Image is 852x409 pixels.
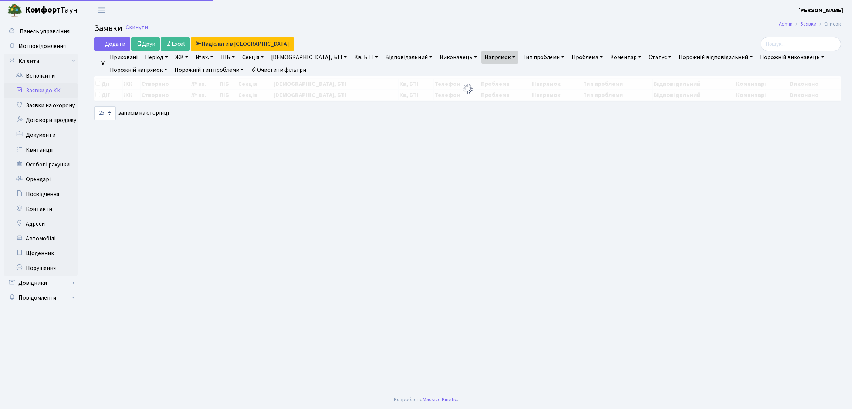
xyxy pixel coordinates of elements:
a: Тип проблеми [520,51,567,64]
a: Admin [779,20,792,28]
a: Договори продажу [4,113,78,128]
a: Порушення [4,261,78,276]
label: записів на сторінці [94,106,169,120]
a: Довідники [4,276,78,290]
a: Порожній виконавець [757,51,827,64]
a: Посвідчення [4,187,78,202]
a: Друк [131,37,160,51]
a: Скинути [126,24,148,31]
span: Таун [25,4,78,17]
span: Заявки [94,22,122,35]
a: Заявки до КК [4,83,78,98]
a: Напрямок [481,51,518,64]
a: Статус [646,51,674,64]
a: Клієнти [4,54,78,68]
a: Проблема [569,51,606,64]
a: Секція [239,51,267,64]
a: ЖК [172,51,191,64]
a: Контакти [4,202,78,216]
span: Мої повідомлення [18,42,66,50]
input: Пошук... [761,37,841,51]
a: Коментар [607,51,644,64]
a: Порожній тип проблеми [172,64,247,76]
a: № вх. [193,51,216,64]
a: Заявки на охорону [4,98,78,113]
select: записів на сторінці [94,106,116,120]
a: Квитанції [4,142,78,157]
button: Переключити навігацію [92,4,111,16]
div: Розроблено . [394,396,458,404]
a: Заявки [800,20,816,28]
a: Панель управління [4,24,78,39]
a: Приховані [107,51,141,64]
a: Excel [161,37,190,51]
a: Особові рахунки [4,157,78,172]
a: Надіслати в [GEOGRAPHIC_DATA] [191,37,294,51]
a: Порожній відповідальний [676,51,755,64]
a: Автомобілі [4,231,78,246]
a: ПІБ [218,51,238,64]
a: Щоденник [4,246,78,261]
a: Адреси [4,216,78,231]
a: Всі клієнти [4,68,78,83]
nav: breadcrumb [768,16,852,32]
img: Обробка... [462,83,474,95]
li: Список [816,20,841,28]
a: Виконавець [437,51,480,64]
span: Додати [99,40,125,48]
a: [DEMOGRAPHIC_DATA], БТІ [268,51,350,64]
a: Документи [4,128,78,142]
b: Комфорт [25,4,61,16]
a: Порожній напрямок [107,64,170,76]
img: logo.png [7,3,22,18]
a: Мої повідомлення [4,39,78,54]
a: Відповідальний [382,51,435,64]
a: Орендарі [4,172,78,187]
a: Період [142,51,171,64]
a: [PERSON_NAME] [798,6,843,15]
a: Повідомлення [4,290,78,305]
a: Додати [94,37,130,51]
a: Очистити фільтри [248,64,309,76]
span: Панель управління [20,27,70,36]
b: [PERSON_NAME] [798,6,843,14]
a: Кв, БТІ [351,51,381,64]
a: Massive Kinetic [423,396,457,403]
